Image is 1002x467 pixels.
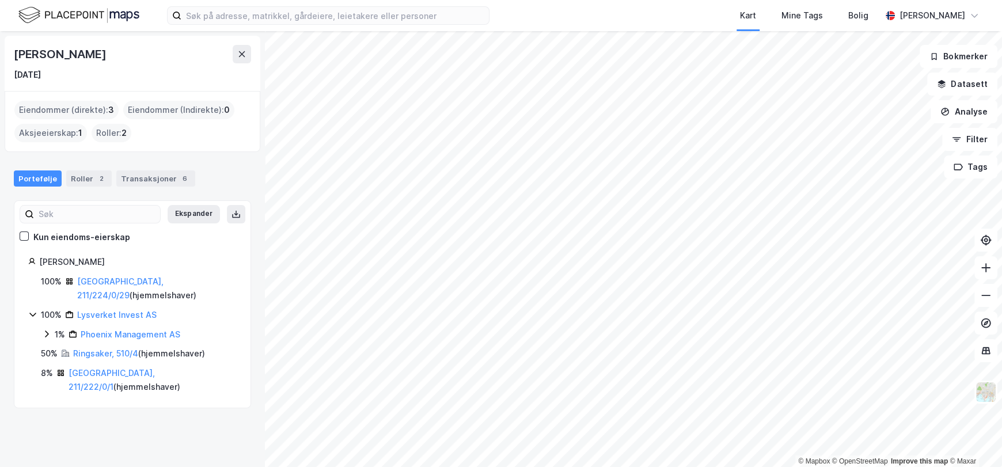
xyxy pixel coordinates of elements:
div: 8% [41,366,53,380]
div: Roller : [92,124,131,142]
a: Mapbox [798,457,830,465]
div: Kun eiendoms-eierskap [33,230,130,244]
button: Ekspander [168,205,220,223]
div: ( hjemmelshaver ) [69,366,237,394]
a: [GEOGRAPHIC_DATA], 211/224/0/29 [77,276,164,300]
img: logo.f888ab2527a4732fd821a326f86c7f29.svg [18,5,139,25]
a: OpenStreetMap [832,457,888,465]
div: Bolig [848,9,868,22]
div: [PERSON_NAME] [14,45,108,63]
span: 0 [224,103,230,117]
div: Transaksjoner [116,170,195,187]
span: 2 [122,126,127,140]
div: 100% [41,275,62,288]
button: Tags [944,155,997,179]
div: 100% [41,308,62,322]
div: Portefølje [14,170,62,187]
button: Bokmerker [920,45,997,68]
a: Ringsaker, 510/4 [73,348,138,358]
span: 3 [108,103,114,117]
div: Eiendommer (direkte) : [14,101,119,119]
input: Søk [34,206,160,223]
button: Analyse [931,100,997,123]
div: 6 [179,173,191,184]
div: 2 [96,173,107,184]
a: [GEOGRAPHIC_DATA], 211/222/0/1 [69,368,155,392]
div: [DATE] [14,68,41,82]
span: 1 [78,126,82,140]
img: Z [975,381,997,403]
div: 50% [41,347,58,360]
a: Lysverket Invest AS [77,310,157,320]
iframe: Chat Widget [944,412,1002,467]
div: ( hjemmelshaver ) [73,347,205,360]
button: Datasett [927,73,997,96]
button: Filter [942,128,997,151]
div: Mine Tags [781,9,823,22]
div: Eiendommer (Indirekte) : [123,101,234,119]
a: Improve this map [891,457,948,465]
div: Kontrollprogram for chat [944,412,1002,467]
div: Aksjeeierskap : [14,124,87,142]
div: [PERSON_NAME] [39,255,237,269]
a: Phoenix Management AS [81,329,180,339]
div: Kart [740,9,756,22]
div: Roller [66,170,112,187]
div: ( hjemmelshaver ) [77,275,237,302]
div: [PERSON_NAME] [899,9,965,22]
input: Søk på adresse, matrikkel, gårdeiere, leietakere eller personer [181,7,489,24]
div: 1% [55,328,65,341]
